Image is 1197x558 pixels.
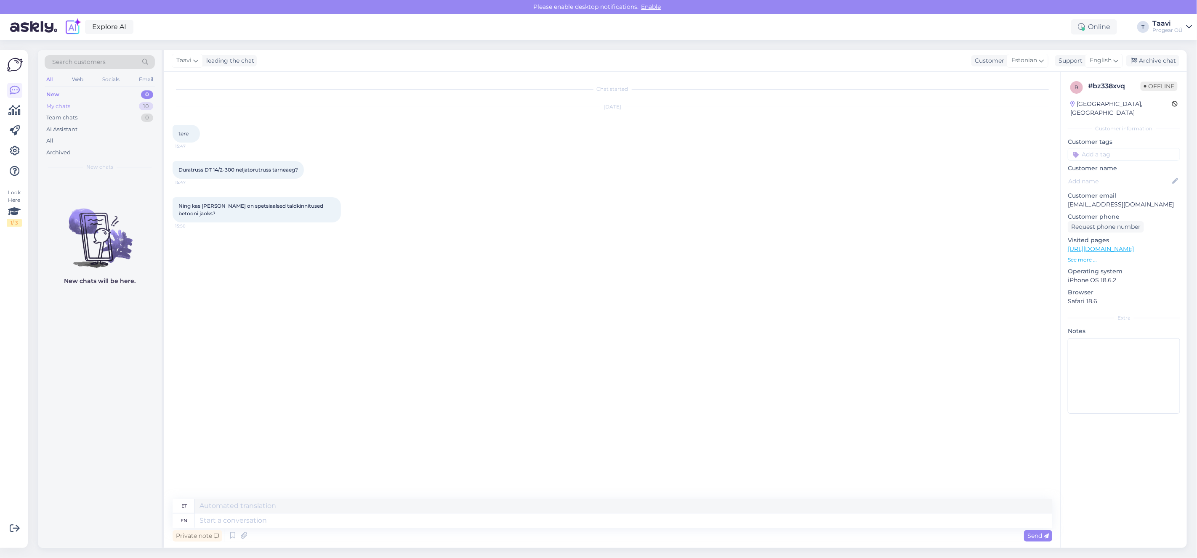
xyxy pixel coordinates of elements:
div: T [1137,21,1149,33]
div: et [181,499,187,513]
div: Archived [46,148,71,157]
div: Archive chat [1126,55,1179,66]
div: All [45,74,54,85]
span: Enable [639,3,664,11]
img: explore-ai [64,18,82,36]
p: Visited pages [1068,236,1180,245]
a: Explore AI [85,20,133,34]
span: Estonian [1011,56,1037,65]
div: 10 [139,102,153,111]
img: Askly Logo [7,57,23,73]
input: Add name [1068,177,1170,186]
span: b [1075,84,1079,90]
div: My chats [46,102,70,111]
div: Socials [101,74,121,85]
span: Ning kas [PERSON_NAME] on spetsiaalsed taldkinnitused betooni jaoks? [178,203,325,217]
p: Customer email [1068,191,1180,200]
div: Taavi [1152,20,1183,27]
span: Duratruss DT 14/2-300 neljatorutruss tarneaeg? [178,167,298,173]
p: Customer tags [1068,138,1180,146]
div: 1 / 3 [7,219,22,227]
span: New chats [86,163,113,171]
span: tere [178,130,189,137]
div: [GEOGRAPHIC_DATA], [GEOGRAPHIC_DATA] [1070,100,1172,117]
div: Team chats [46,114,77,122]
span: Search customers [52,58,106,66]
div: All [46,137,53,145]
span: English [1090,56,1112,65]
div: Email [137,74,155,85]
span: Offline [1141,82,1178,91]
div: 0 [141,90,153,99]
div: en [181,513,188,528]
div: Progear OÜ [1152,27,1183,34]
div: Request phone number [1068,221,1144,233]
a: [URL][DOMAIN_NAME] [1068,245,1134,253]
p: Browser [1068,288,1180,297]
div: Web [70,74,85,85]
div: [DATE] [173,103,1052,111]
p: Operating system [1068,267,1180,276]
p: Notes [1068,327,1180,336]
div: # bz338xvq [1088,81,1141,91]
div: Support [1055,56,1083,65]
div: Customer [971,56,1004,65]
div: Chat started [173,85,1052,93]
p: See more ... [1068,256,1180,264]
span: 15:47 [175,179,207,185]
div: New [46,90,59,99]
div: 0 [141,114,153,122]
input: Add a tag [1068,148,1180,161]
span: 15:47 [175,143,207,149]
div: Customer information [1068,125,1180,132]
div: AI Assistant [46,125,77,134]
a: TaaviProgear OÜ [1152,20,1192,34]
p: iPhone OS 18.6.2 [1068,276,1180,285]
div: Private note [173,530,222,542]
p: [EMAIL_ADDRESS][DOMAIN_NAME] [1068,200,1180,209]
div: Look Here [7,189,22,227]
div: Online [1071,19,1117,34]
div: Extra [1068,314,1180,322]
p: Customer name [1068,164,1180,173]
img: No chats [38,193,162,269]
p: New chats will be here. [64,277,136,286]
span: Taavi [176,56,192,65]
p: Customer phone [1068,212,1180,221]
span: 15:50 [175,223,207,229]
p: Safari 18.6 [1068,297,1180,306]
span: Send [1027,532,1049,539]
div: leading the chat [203,56,254,65]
